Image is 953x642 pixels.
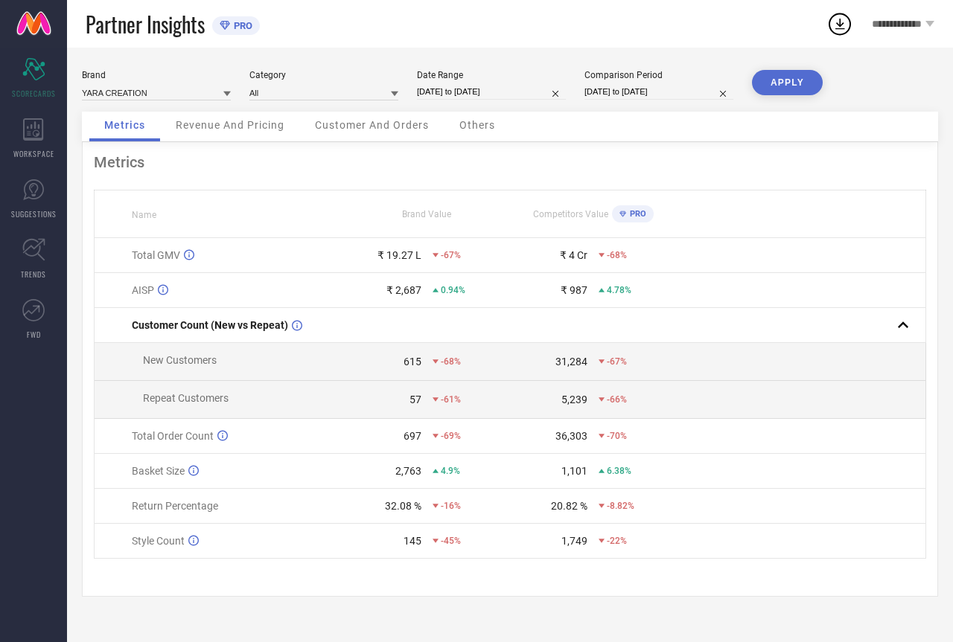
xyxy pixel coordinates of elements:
[441,536,461,546] span: -45%
[417,84,566,100] input: Select date range
[441,250,461,260] span: -67%
[132,284,154,296] span: AISP
[441,501,461,511] span: -16%
[555,430,587,442] div: 36,303
[584,70,733,80] div: Comparison Period
[533,209,608,219] span: Competitors Value
[441,285,465,295] span: 0.94%
[315,119,429,131] span: Customer And Orders
[441,431,461,441] span: -69%
[555,356,587,367] div: 31,284
[143,392,229,404] span: Repeat Customers
[132,319,288,331] span: Customer Count (New vs Repeat)
[27,329,41,340] span: FWD
[176,119,284,131] span: Revenue And Pricing
[441,394,461,405] span: -61%
[404,356,421,367] div: 615
[386,284,421,296] div: ₹ 2,687
[104,119,145,131] span: Metrics
[86,9,205,39] span: Partner Insights
[409,394,421,405] div: 57
[132,465,185,477] span: Basket Size
[404,430,421,442] div: 697
[230,20,252,31] span: PRO
[395,465,421,477] div: 2,763
[417,70,566,80] div: Date Range
[607,501,634,511] span: -8.82%
[132,500,218,512] span: Return Percentage
[561,394,587,405] div: 5,239
[132,210,156,220] span: Name
[21,269,46,280] span: TRENDS
[560,249,587,261] div: ₹ 4 Cr
[12,88,56,99] span: SCORECARDS
[561,284,587,296] div: ₹ 987
[402,209,451,219] span: Brand Value
[404,535,421,547] div: 145
[607,356,627,367] span: -67%
[607,466,631,476] span: 6.38%
[607,285,631,295] span: 4.78%
[551,500,587,512] div: 20.82 %
[459,119,495,131] span: Others
[132,430,214,442] span: Total Order Count
[441,356,461,367] span: -68%
[249,70,398,80] div: Category
[377,249,421,261] div: ₹ 19.27 L
[11,208,57,219] span: SUGGESTIONS
[94,153,926,171] div: Metrics
[607,431,627,441] span: -70%
[584,84,733,100] input: Select comparison period
[561,465,587,477] div: 1,101
[441,466,460,476] span: 4.9%
[385,500,421,512] div: 32.08 %
[132,535,185,547] span: Style Count
[82,70,231,80] div: Brand
[607,394,627,405] span: -66%
[132,249,180,261] span: Total GMV
[561,535,587,547] div: 1,749
[607,250,627,260] span: -68%
[607,536,627,546] span: -22%
[626,209,646,219] span: PRO
[826,10,853,37] div: Open download list
[752,70,823,95] button: APPLY
[143,354,217,366] span: New Customers
[13,148,54,159] span: WORKSPACE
